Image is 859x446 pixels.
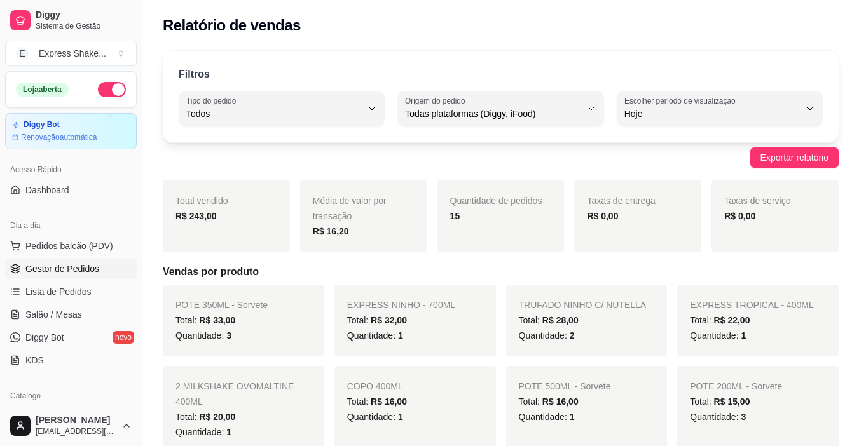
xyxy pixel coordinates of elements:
h2: Relatório de vendas [163,15,301,36]
span: Quantidade: [519,412,575,422]
div: Catálogo [5,386,137,406]
label: Origem do pedido [405,95,469,106]
a: KDS [5,350,137,370]
a: Salão / Mesas [5,304,137,325]
p: Filtros [179,67,210,82]
span: Pedidos balcão (PDV) [25,240,113,252]
span: 1 [398,330,403,341]
a: Diggy BotRenovaçãoautomática [5,113,137,149]
strong: R$ 0,00 [587,211,618,221]
span: R$ 16,00 [542,396,579,407]
span: Quantidade: [175,427,231,437]
span: Gestor de Pedidos [25,262,99,275]
span: Diggy [36,10,132,21]
button: Exportar relatório [750,147,839,168]
strong: 15 [450,211,460,221]
a: Diggy Botnovo [5,327,137,348]
span: Total: [175,412,235,422]
span: Total: [690,315,750,325]
span: 2 [570,330,575,341]
span: R$ 28,00 [542,315,579,325]
span: 2 MILKSHAKE OVOMALTINE 400ML [175,381,294,407]
span: R$ 20,00 [199,412,235,422]
div: Express Shake ... [39,47,106,60]
span: R$ 22,00 [714,315,750,325]
span: Dashboard [25,184,69,196]
strong: R$ 16,20 [313,226,349,236]
span: Total: [175,315,235,325]
button: Escolher período de visualizaçãoHoje [617,91,823,126]
span: Média de valor por transação [313,196,387,221]
span: 1 [570,412,575,422]
span: R$ 16,00 [371,396,407,407]
button: Select a team [5,41,137,66]
a: Gestor de Pedidos [5,259,137,279]
strong: R$ 243,00 [175,211,217,221]
span: Quantidade: [347,330,403,341]
span: [EMAIL_ADDRESS][DOMAIN_NAME] [36,426,116,436]
span: Total: [347,315,407,325]
article: Diggy Bot [24,120,60,130]
span: Total: [690,396,750,407]
span: Quantidade de pedidos [450,196,542,206]
a: Lista de Pedidos [5,281,137,302]
span: Quantidade: [519,330,575,341]
div: Loja aberta [16,83,69,97]
span: Quantidade: [175,330,231,341]
div: Acesso Rápido [5,159,137,180]
span: Lista de Pedidos [25,285,92,298]
button: Origem do pedidoTodas plataformas (Diggy, iFood) [397,91,603,126]
span: Salão / Mesas [25,308,82,321]
span: Quantidade: [690,412,746,422]
span: POTE 500ML - Sorvete [519,381,611,391]
span: Sistema de Gestão [36,21,132,31]
button: Alterar Status [98,82,126,97]
label: Tipo do pedido [186,95,240,106]
span: Todos [186,107,362,120]
span: Total: [519,396,579,407]
span: Hoje [624,107,800,120]
span: Exportar relatório [760,151,828,165]
span: Todas plataformas (Diggy, iFood) [405,107,581,120]
span: Taxas de serviço [724,196,790,206]
span: R$ 33,00 [199,315,235,325]
article: Renovação automática [21,132,97,142]
div: Dia a dia [5,215,137,236]
span: [PERSON_NAME] [36,415,116,426]
span: KDS [25,354,44,367]
span: TRUFADO NINHO C/ NUTELLA [519,300,647,310]
span: Total: [519,315,579,325]
span: 3 [741,412,746,422]
span: COPO 400ML [347,381,403,391]
span: 1 [741,330,746,341]
span: POTE 350ML - Sorvete [175,300,268,310]
a: DiggySistema de Gestão [5,5,137,36]
span: Taxas de entrega [587,196,655,206]
span: EXPRESS NINHO - 700ML [347,300,455,310]
span: Total vendido [175,196,228,206]
button: Pedidos balcão (PDV) [5,236,137,256]
h5: Vendas por produto [163,264,839,280]
span: Diggy Bot [25,331,64,344]
button: Tipo do pedidoTodos [179,91,385,126]
span: E [16,47,29,60]
button: [PERSON_NAME][EMAIL_ADDRESS][DOMAIN_NAME] [5,410,137,441]
span: R$ 32,00 [371,315,407,325]
span: R$ 15,00 [714,396,750,407]
span: 1 [226,427,231,437]
span: Quantidade: [347,412,403,422]
span: 1 [398,412,403,422]
span: Total: [347,396,407,407]
label: Escolher período de visualização [624,95,739,106]
a: Dashboard [5,180,137,200]
span: POTE 200ML - Sorvete [690,381,782,391]
span: Quantidade: [690,330,746,341]
span: EXPRESS TROPICAL - 400ML [690,300,814,310]
span: 3 [226,330,231,341]
strong: R$ 0,00 [724,211,755,221]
